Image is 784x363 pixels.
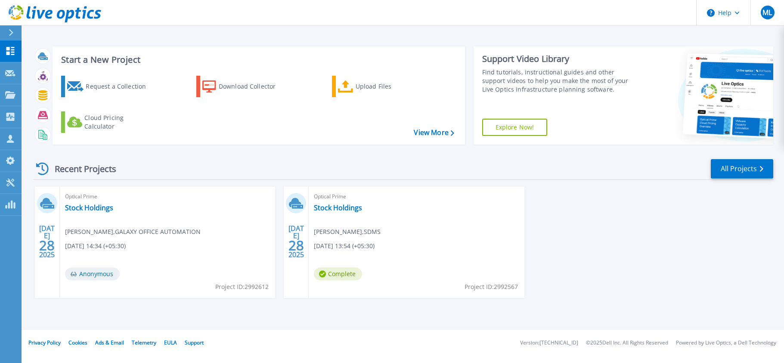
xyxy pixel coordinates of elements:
div: Recent Projects [33,158,128,179]
span: Optical Prime [314,192,519,201]
span: ML [762,9,772,16]
li: Version: [TECHNICAL_ID] [520,340,578,346]
span: Complete [314,268,362,280]
a: Download Collector [196,76,292,97]
a: EULA [164,339,177,346]
li: Powered by Live Optics, a Dell Technology [676,340,776,346]
div: Cloud Pricing Calculator [84,114,153,131]
a: Explore Now! [482,119,548,136]
div: Support Video Library [482,53,635,65]
span: [PERSON_NAME] , GALAXY OFFICE AUTOMATION [65,227,201,237]
span: Project ID: 2992612 [215,282,269,292]
span: 28 [288,242,304,249]
a: Cookies [68,339,87,346]
div: [DATE] 2025 [39,226,55,257]
span: Optical Prime [65,192,270,201]
a: Cloud Pricing Calculator [61,111,157,133]
div: Find tutorials, instructional guides and other support videos to help you make the most of your L... [482,68,635,94]
div: Download Collector [219,78,288,95]
a: Upload Files [332,76,428,97]
a: Request a Collection [61,76,157,97]
a: Privacy Policy [28,339,61,346]
a: Support [185,339,204,346]
div: Request a Collection [86,78,155,95]
span: 28 [39,242,55,249]
a: Ads & Email [95,339,124,346]
a: Stock Holdings [314,203,362,212]
a: View More [414,129,454,137]
div: [DATE] 2025 [288,226,304,257]
span: [DATE] 13:54 (+05:30) [314,241,375,251]
a: Telemetry [132,339,156,346]
a: All Projects [711,159,773,178]
a: Stock Holdings [65,203,113,212]
div: Upload Files [356,78,425,95]
span: [PERSON_NAME] , SDMS [314,227,381,237]
li: © 2025 Dell Inc. All Rights Reserved [586,340,668,346]
span: Project ID: 2992567 [465,282,518,292]
span: Anonymous [65,268,120,280]
h3: Start a New Project [61,55,454,65]
span: [DATE] 14:34 (+05:30) [65,241,126,251]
